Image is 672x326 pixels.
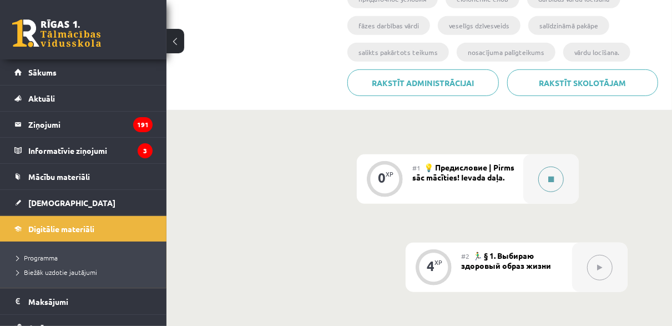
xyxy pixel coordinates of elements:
[528,16,609,35] li: salīdzināmā pakāpe
[427,261,434,271] div: 4
[17,253,58,262] span: Programma
[347,69,499,96] a: Rakstīt administrācijai
[17,253,155,263] a: Programma
[17,268,97,277] span: Biežāk uzdotie jautājumi
[14,112,153,137] a: Ziņojumi191
[12,19,101,47] a: Rīgas 1. Tālmācības vidusskola
[28,93,55,103] span: Aktuāli
[14,164,153,189] a: Mācību materiāli
[457,43,555,62] li: nosacījuma palīgteikums
[28,67,57,77] span: Sākums
[28,224,94,234] span: Digitālie materiāli
[14,190,153,215] a: [DEMOGRAPHIC_DATA]
[138,143,153,158] i: 3
[507,69,659,96] a: Rakstīt skolotājam
[28,289,153,314] legend: Maksājumi
[386,171,393,177] div: XP
[347,43,449,62] li: salikts pakārtots teikums
[28,172,90,182] span: Mācību materiāli
[412,163,421,172] span: #1
[14,138,153,163] a: Informatīvie ziņojumi3
[14,86,153,111] a: Aktuāli
[28,112,153,137] legend: Ziņojumi
[438,16,521,35] li: veselīgs dzīvesveids
[347,16,430,35] li: fāzes darbības vārdi
[461,252,469,260] span: #2
[14,289,153,314] a: Maksājumi
[17,267,155,277] a: Biežāk uzdotie jautājumi
[28,138,153,163] legend: Informatīvie ziņojumi
[563,43,630,62] li: vārdu locīšana.
[14,59,153,85] a: Sākums
[28,198,115,208] span: [DEMOGRAPHIC_DATA]
[378,173,386,183] div: 0
[434,259,442,265] div: XP
[14,216,153,242] a: Digitālie materiāli
[461,250,551,270] span: 🏃‍♂️ § 1. Выбираю здоровый образ жизни
[133,117,153,132] i: 191
[412,162,514,182] span: 💡 Предисловие | Pirms sāc mācīties! Ievada daļa.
